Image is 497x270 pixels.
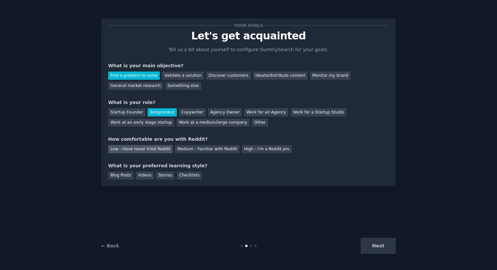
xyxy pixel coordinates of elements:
[108,119,174,127] div: Work at an early stage startup
[165,82,201,90] div: Something else
[310,72,350,80] div: Monitor my brand
[206,72,250,80] div: Discover customers
[108,99,389,106] div: What is your role?
[233,22,264,29] span: Your goals
[166,46,331,53] p: Tell us a bit about yourself to configure GummySearch for your goals.
[175,145,239,153] div: Medium - Familiar with Reddit
[242,145,292,153] div: High - I'm a Reddit pro
[108,82,163,90] div: General market research
[108,145,173,153] div: Low - Have never tried Reddit
[177,172,202,180] div: Checklists
[108,72,160,80] div: Find a problem to solve
[101,243,119,248] a: ← Back
[252,119,268,127] div: Other
[108,162,389,169] div: What is your preferred learning style?
[108,30,389,42] p: Let's get acquainted
[156,172,175,180] div: Stories
[244,108,288,116] div: Work for an Agency
[108,136,389,143] div: How comfortable are you with Reddit?
[108,172,133,180] div: Blog Posts
[208,108,242,116] div: Agency Owner
[108,108,145,116] div: Startup Founder
[108,62,389,69] div: What is your main objective?
[136,172,154,180] div: Videos
[162,72,204,80] div: Validate a solution
[177,119,249,127] div: Work at a medium/large company
[253,72,308,80] div: Ideate/distribute content
[148,108,177,116] div: Solopreneur
[179,108,206,116] div: Copywriter
[291,108,346,116] div: Work for a Startup Studio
